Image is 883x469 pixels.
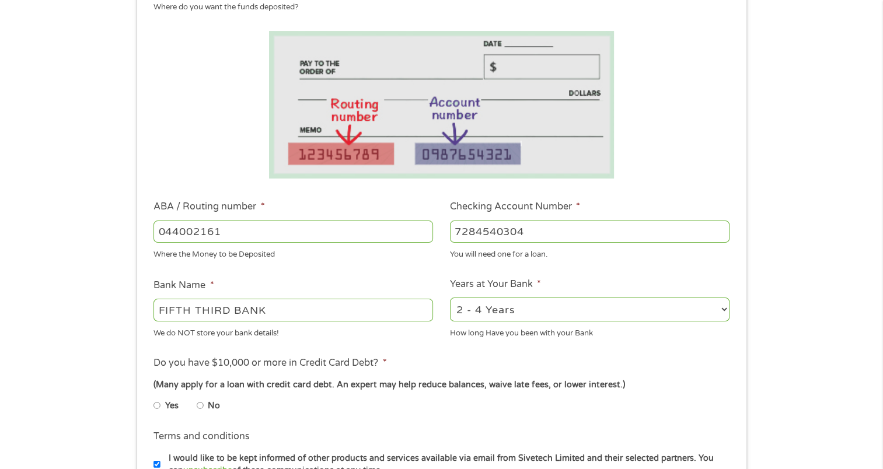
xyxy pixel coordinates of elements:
[153,201,264,213] label: ABA / Routing number
[450,323,730,339] div: How long Have you been with your Bank
[153,323,433,339] div: We do NOT store your bank details!
[450,245,730,261] div: You will need one for a loan.
[153,220,433,243] input: 263177916
[153,245,433,261] div: Where the Money to be Deposited
[450,201,580,213] label: Checking Account Number
[153,279,214,292] label: Bank Name
[153,430,250,443] label: Terms and conditions
[153,2,721,13] div: Where do you want the funds deposited?
[208,400,220,412] label: No
[450,278,541,290] label: Years at Your Bank
[153,379,729,391] div: (Many apply for a loan with credit card debt. An expert may help reduce balances, waive late fees...
[165,400,179,412] label: Yes
[153,357,386,369] label: Do you have $10,000 or more in Credit Card Debt?
[269,31,615,178] img: Routing number location
[450,220,730,243] input: 345634636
